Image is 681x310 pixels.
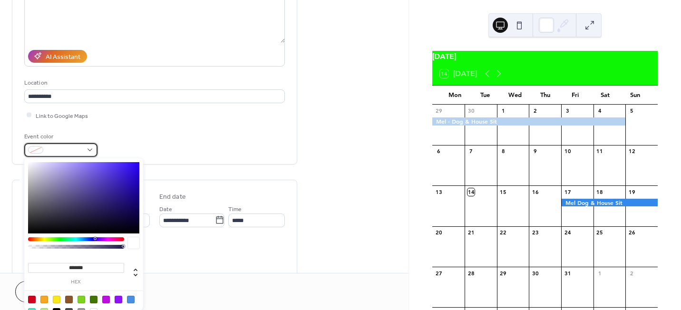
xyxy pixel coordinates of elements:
[628,188,635,195] div: 19
[28,296,36,303] div: #D0021B
[467,188,475,195] div: 14
[596,270,603,277] div: 1
[15,281,74,302] button: Cancel
[102,296,110,303] div: #BD10E0
[159,192,186,202] div: End date
[596,229,603,236] div: 25
[90,296,97,303] div: #417505
[500,86,530,105] div: Wed
[564,188,571,195] div: 17
[564,107,571,115] div: 3
[28,280,124,285] label: hex
[596,107,603,115] div: 4
[440,86,470,105] div: Mon
[432,117,625,126] div: Mel - Dog & House Sit
[532,270,539,277] div: 30
[590,86,620,105] div: Sat
[40,296,48,303] div: #F5A623
[564,229,571,236] div: 24
[532,107,539,115] div: 2
[500,188,507,195] div: 15
[53,296,60,303] div: #F8E71C
[532,229,539,236] div: 23
[435,148,442,155] div: 6
[65,296,73,303] div: #8B572A
[435,270,442,277] div: 27
[532,188,539,195] div: 16
[228,204,242,214] span: Time
[620,86,650,105] div: Sun
[435,229,442,236] div: 20
[530,86,560,105] div: Thu
[432,51,658,62] div: [DATE]
[24,78,283,88] div: Location
[628,229,635,236] div: 26
[596,188,603,195] div: 18
[467,270,475,277] div: 28
[560,86,590,105] div: Fri
[159,204,172,214] span: Date
[532,148,539,155] div: 9
[435,188,442,195] div: 13
[24,132,96,142] div: Event color
[628,107,635,115] div: 5
[500,270,507,277] div: 29
[78,296,85,303] div: #7ED321
[467,148,475,155] div: 7
[115,296,122,303] div: #9013FE
[435,107,442,115] div: 29
[36,111,88,121] span: Link to Google Maps
[470,86,500,105] div: Tue
[127,296,135,303] div: #4A90E2
[628,148,635,155] div: 12
[500,148,507,155] div: 8
[564,148,571,155] div: 10
[46,52,80,62] div: AI Assistant
[561,199,658,207] div: Mel Dog & House Sit
[467,229,475,236] div: 21
[500,107,507,115] div: 1
[467,107,475,115] div: 30
[628,270,635,277] div: 2
[564,270,571,277] div: 31
[500,229,507,236] div: 22
[596,148,603,155] div: 11
[28,50,87,63] button: AI Assistant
